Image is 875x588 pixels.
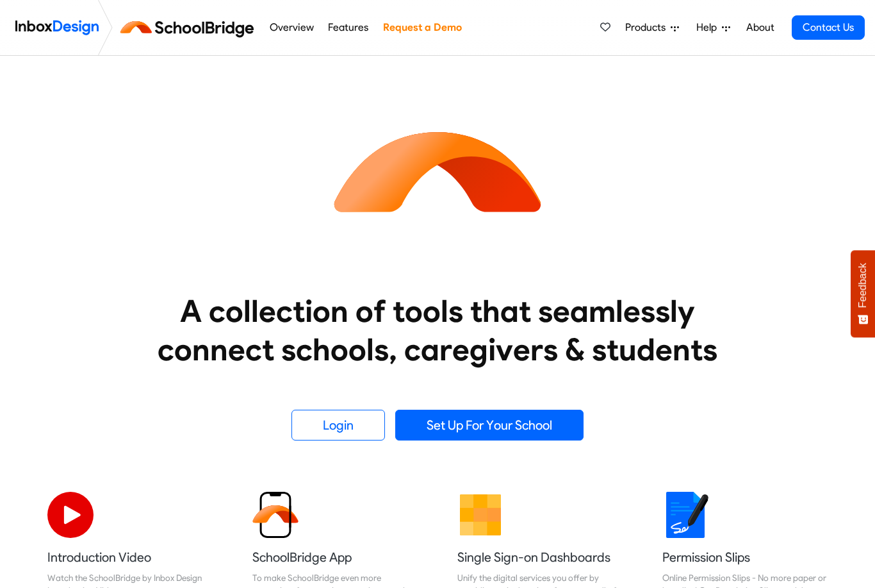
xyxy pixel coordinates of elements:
[266,15,317,40] a: Overview
[625,20,671,35] span: Products
[325,15,372,40] a: Features
[691,15,735,40] a: Help
[252,548,418,566] h5: SchoolBridge App
[851,250,875,337] button: Feedback - Show survey
[457,492,503,538] img: 2022_01_13_icon_grid.svg
[457,548,623,566] h5: Single Sign-on Dashboards
[742,15,778,40] a: About
[857,263,869,308] span: Feedback
[379,15,465,40] a: Request a Demo
[792,15,865,40] a: Contact Us
[696,20,722,35] span: Help
[47,548,213,566] h5: Introduction Video
[291,410,385,441] a: Login
[620,15,684,40] a: Products
[252,492,298,538] img: 2022_01_13_icon_sb_app.svg
[662,492,708,538] img: 2022_01_18_icon_signature.svg
[662,548,828,566] h5: Permission Slips
[118,12,262,43] img: schoolbridge logo
[322,56,553,287] img: icon_schoolbridge.svg
[47,492,94,538] img: 2022_07_11_icon_video_playback.svg
[133,292,742,369] heading: A collection of tools that seamlessly connect schools, caregivers & students
[395,410,584,441] a: Set Up For Your School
